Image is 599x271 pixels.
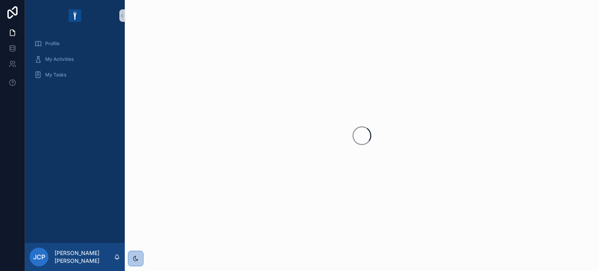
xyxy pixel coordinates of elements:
[45,56,74,62] span: My Activities
[30,68,120,82] a: My Tasks
[55,249,114,265] p: [PERSON_NAME] [PERSON_NAME]
[30,37,120,51] a: Profile
[45,72,66,78] span: My Tasks
[30,52,120,66] a: My Activities
[69,9,81,22] img: App logo
[33,252,45,262] span: JCP
[45,41,60,47] span: Profile
[25,31,125,92] div: scrollable content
